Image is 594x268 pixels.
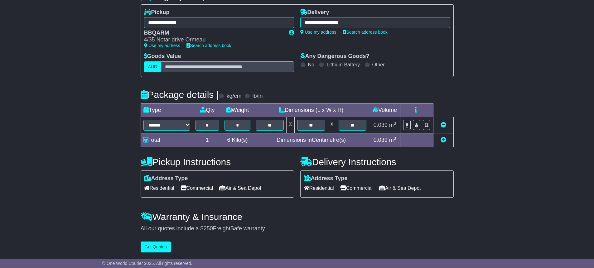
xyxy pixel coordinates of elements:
td: Kilo(s) [222,133,253,147]
span: m [389,137,396,143]
h4: Pickup Instructions [141,157,294,167]
h4: Package details | [141,89,219,100]
h4: Delivery Instructions [300,157,454,167]
td: Total [141,133,193,147]
span: © One World Courier 2025. All rights reserved. [102,261,192,266]
span: 0.039 [374,137,388,143]
label: Address Type [304,175,348,182]
span: Air & Sea Depot [219,183,261,193]
button: Get Quotes [141,242,171,252]
span: 0.039 [374,122,388,128]
label: Pickup [144,9,170,16]
label: Goods Value [144,53,181,60]
h4: Warranty & Insurance [141,212,454,222]
td: Dimensions (L x W x H) [253,103,369,117]
label: Lithium Battery [326,62,360,68]
td: Dimensions in Centimetre(s) [253,133,369,147]
td: x [287,117,295,133]
span: 250 [204,225,213,232]
span: Air & Sea Depot [379,183,421,193]
span: 6 [227,137,230,143]
a: Use my address [300,30,336,35]
label: Delivery [300,9,329,16]
span: m [389,122,396,128]
td: Volume [369,103,400,117]
a: Search address book [186,43,231,48]
span: Commercial [340,183,373,193]
a: Remove this item [441,122,446,128]
span: Commercial [181,183,213,193]
span: Residential [144,183,174,193]
a: Add new item [441,137,446,143]
span: Residential [304,183,334,193]
label: Other [372,62,385,68]
a: Use my address [144,43,180,48]
label: AUD [144,61,162,72]
label: Any Dangerous Goods? [300,53,369,60]
sup: 3 [394,121,396,126]
label: No [308,62,314,68]
td: 1 [193,133,222,147]
div: 4/35 Notar drive Ormeau [144,36,283,43]
td: Type [141,103,193,117]
td: x [328,117,336,133]
td: Weight [222,103,253,117]
label: lb/in [252,93,263,100]
sup: 3 [394,136,396,141]
a: Search address book [343,30,388,35]
div: BBQARM [144,30,283,36]
label: kg/cm [226,93,241,100]
label: Address Type [144,175,188,182]
td: Qty [193,103,222,117]
div: All our quotes include a $ FreightSafe warranty. [141,225,454,232]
